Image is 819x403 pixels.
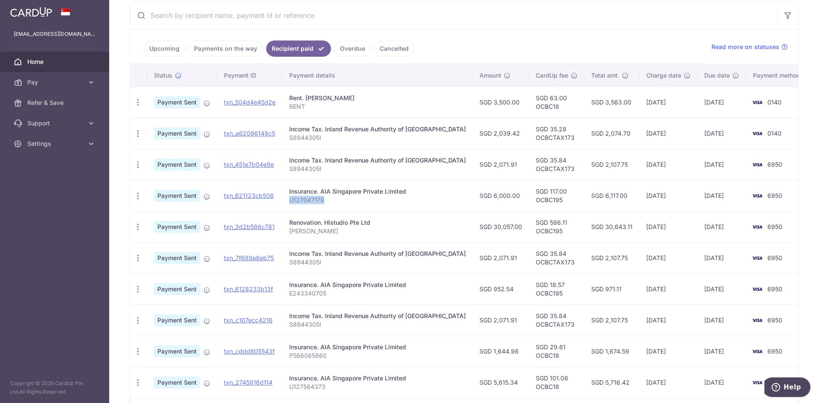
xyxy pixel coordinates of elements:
[749,191,766,201] img: Bank Card
[639,211,697,242] td: [DATE]
[584,149,639,180] td: SGD 2,107.75
[591,71,619,80] span: Total amt.
[704,71,730,80] span: Due date
[473,180,529,211] td: SGD 6,000.00
[749,346,766,357] img: Bank Card
[27,139,84,148] span: Settings
[749,315,766,325] img: Bank Card
[749,97,766,107] img: Bank Card
[584,273,639,304] td: SGD 971.11
[529,304,584,336] td: SGD 35.84 OCBCTAX173
[154,128,200,139] span: Payment Sent
[529,118,584,149] td: SGD 35.28 OCBCTAX173
[584,336,639,367] td: SGD 1,674.59
[334,41,371,57] a: Overdue
[639,367,697,398] td: [DATE]
[154,283,200,295] span: Payment Sent
[289,320,466,329] p: S8944305I
[584,180,639,211] td: SGD 6,117.00
[154,96,200,108] span: Payment Sent
[712,43,779,51] span: Read more on statuses
[473,273,529,304] td: SGD 952.54
[767,161,782,168] span: 6950
[14,30,96,38] p: [EMAIL_ADDRESS][DOMAIN_NAME]
[473,211,529,242] td: SGD 30,057.00
[224,192,274,199] a: txn_621123cb506
[584,211,639,242] td: SGD 30,643.11
[764,377,810,399] iframe: Opens a widget where you can find more information
[584,118,639,149] td: SGD 2,074.70
[529,87,584,118] td: SGD 63.00 OCBC18
[154,345,200,357] span: Payment Sent
[289,218,466,227] div: Renovation. Histudio Pte Ltd
[473,336,529,367] td: SGD 1,644.98
[529,273,584,304] td: SGD 18.57 OCBC195
[289,312,466,320] div: Income Tax. Inland Revenue Authority of [GEOGRAPHIC_DATA]
[289,165,466,173] p: S8944305I
[224,379,273,386] a: txn_2745916d114
[289,125,466,133] div: Income Tax. Inland Revenue Authority of [GEOGRAPHIC_DATA]
[639,273,697,304] td: [DATE]
[536,71,568,80] span: CardUp fee
[639,336,697,367] td: [DATE]
[289,156,466,165] div: Income Tax. Inland Revenue Authority of [GEOGRAPHIC_DATA]
[289,94,466,102] div: Rent. [PERSON_NAME]
[473,242,529,273] td: SGD 2,071.91
[473,87,529,118] td: SGD 3,500.00
[639,118,697,149] td: [DATE]
[697,87,746,118] td: [DATE]
[697,242,746,273] td: [DATE]
[639,149,697,180] td: [DATE]
[289,374,466,383] div: Insurance. AIA Singapore Private Limited
[479,71,501,80] span: Amount
[289,351,466,360] p: P566085860
[224,223,275,230] a: txn_3d2b586c781
[473,118,529,149] td: SGD 2,039.42
[289,258,466,267] p: S8944305I
[473,367,529,398] td: SGD 5,615.34
[697,211,746,242] td: [DATE]
[529,149,584,180] td: SGD 35.84 OCBCTAX173
[289,187,466,196] div: Insurance. AIA Singapore Private Limited
[767,254,782,261] span: 6950
[224,99,276,106] a: txn_504d4e45d2e
[154,190,200,202] span: Payment Sent
[646,71,681,80] span: Charge date
[749,377,766,388] img: Bank Card
[27,78,84,87] span: Pay
[639,180,697,211] td: [DATE]
[289,383,466,391] p: U127584373
[697,273,746,304] td: [DATE]
[289,102,466,111] p: RENT
[289,289,466,298] p: E243340705
[584,242,639,273] td: SGD 2,107.75
[154,71,172,80] span: Status
[529,336,584,367] td: SGD 29.61 OCBC18
[767,316,782,324] span: 6950
[224,130,275,137] a: txn_a62096149c5
[224,316,273,324] a: txn_c107ecc4216
[746,64,811,87] th: Payment method
[10,7,52,17] img: CardUp
[154,159,200,171] span: Payment Sent
[224,254,274,261] a: txn_7f689a8eb75
[697,180,746,211] td: [DATE]
[529,180,584,211] td: SGD 117.00 OCBC195
[529,242,584,273] td: SGD 35.84 OCBCTAX173
[289,281,466,289] div: Insurance. AIA Singapore Private Limited
[189,41,263,57] a: Payments on the way
[749,128,766,139] img: Bank Card
[767,130,781,137] span: 0140
[697,336,746,367] td: [DATE]
[154,377,200,389] span: Payment Sent
[289,227,466,235] p: [PERSON_NAME]
[224,348,275,355] a: txn_cddd805543f
[749,222,766,232] img: Bank Card
[154,221,200,233] span: Payment Sent
[584,367,639,398] td: SGD 5,716.42
[154,314,200,326] span: Payment Sent
[289,249,466,258] div: Income Tax. Inland Revenue Authority of [GEOGRAPHIC_DATA]
[749,253,766,263] img: Bank Card
[529,211,584,242] td: SGD 586.11 OCBC195
[749,159,766,170] img: Bank Card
